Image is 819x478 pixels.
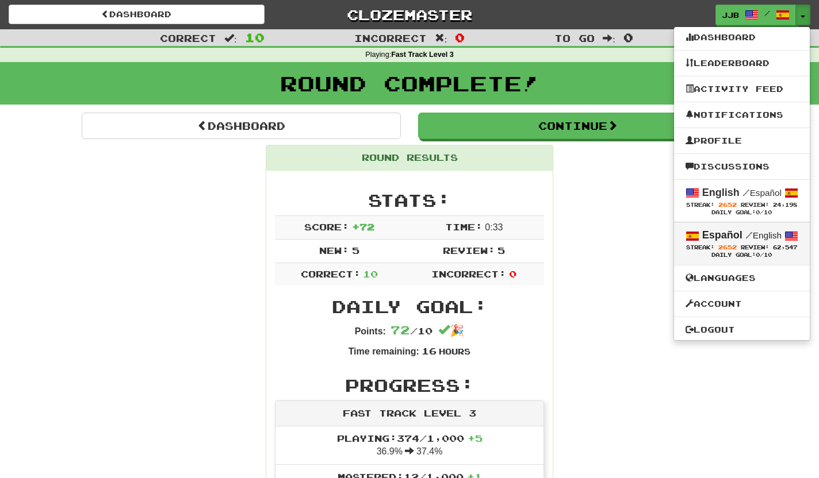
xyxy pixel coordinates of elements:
span: 10 [363,268,378,279]
a: Leaderboard [674,56,810,71]
a: Account [674,296,810,311]
span: Playing: 374 / 1,000 [337,433,483,444]
div: Daily Goal: /10 [686,209,798,217]
span: Streak: [686,202,714,208]
span: Correct: [301,268,361,279]
a: Profile [674,133,810,148]
span: / 10 [391,325,433,336]
small: English [745,230,782,240]
span: 0 : 33 [485,222,503,232]
span: 0 [509,268,516,279]
a: Clozemaster [282,5,538,25]
strong: Time remaining: [349,346,419,356]
span: 0 [623,30,633,44]
span: : [224,33,237,43]
h1: Round Complete! [4,72,815,95]
span: 2652 [718,201,737,208]
span: 2652 [718,244,737,250]
li: 36.9% 37.4% [275,426,544,465]
span: 0 [756,209,760,215]
a: Español /English Streak: 2652 Review: 62,547 Daily Goal:0/10 [674,222,810,264]
span: 🎉 [438,324,464,337]
span: 0 [455,30,465,44]
span: Score: [304,221,349,232]
a: Dashboard [82,113,401,139]
span: 16 [422,345,437,356]
span: JJB [722,10,739,20]
a: JJB / [715,5,796,25]
small: Español [743,188,782,198]
strong: English [702,187,740,198]
span: Review: [741,244,769,250]
a: Notifications [674,107,810,122]
span: 24,198 [773,202,797,208]
strong: Points: [355,326,386,336]
h2: Stats: [275,191,544,210]
span: : [435,33,447,43]
a: Dashboard [9,5,265,24]
span: / [743,187,750,198]
span: Correct [160,32,216,44]
div: Daily Goal: /10 [686,252,798,259]
a: Logout [674,322,810,337]
span: 72 [391,323,410,337]
a: Activity Feed [674,82,810,97]
div: Fast Track Level 3 [275,401,544,426]
a: Dashboard [674,30,810,45]
a: English /Español Streak: 2652 Review: 24,198 Daily Goal:0/10 [674,180,810,222]
a: Languages [674,271,810,286]
h2: Progress: [275,376,544,395]
span: To go [554,32,595,44]
span: 5 [352,245,359,256]
span: 62,547 [773,244,797,250]
small: Hours [439,346,470,356]
strong: Español [702,229,743,241]
h2: Daily Goal: [275,297,544,316]
span: / [745,230,753,240]
span: + 72 [352,221,374,232]
div: Round Results [266,145,553,171]
span: 5 [497,245,505,256]
strong: Fast Track Level 3 [391,51,454,59]
span: + 5 [468,433,483,444]
button: Continue [418,113,737,139]
span: Review: [741,202,769,208]
span: Incorrect: [431,268,506,279]
span: Time: [445,221,483,232]
span: Streak: [686,244,714,250]
span: Incorrect [354,32,427,44]
span: 0 [756,252,760,258]
a: Discussions [674,159,810,174]
span: / [764,9,770,17]
span: Review: [443,245,495,256]
span: : [603,33,615,43]
span: 10 [245,30,265,44]
span: New: [319,245,349,256]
